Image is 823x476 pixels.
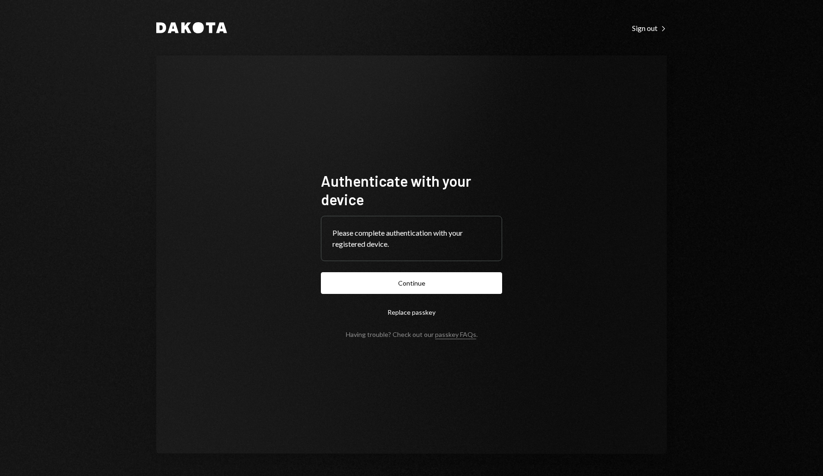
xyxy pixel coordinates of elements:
a: Sign out [632,23,667,33]
button: Replace passkey [321,301,502,323]
button: Continue [321,272,502,294]
div: Please complete authentication with your registered device. [332,227,491,250]
div: Having trouble? Check out our . [346,330,478,338]
div: Sign out [632,24,667,33]
a: passkey FAQs [435,330,476,339]
h1: Authenticate with your device [321,171,502,208]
